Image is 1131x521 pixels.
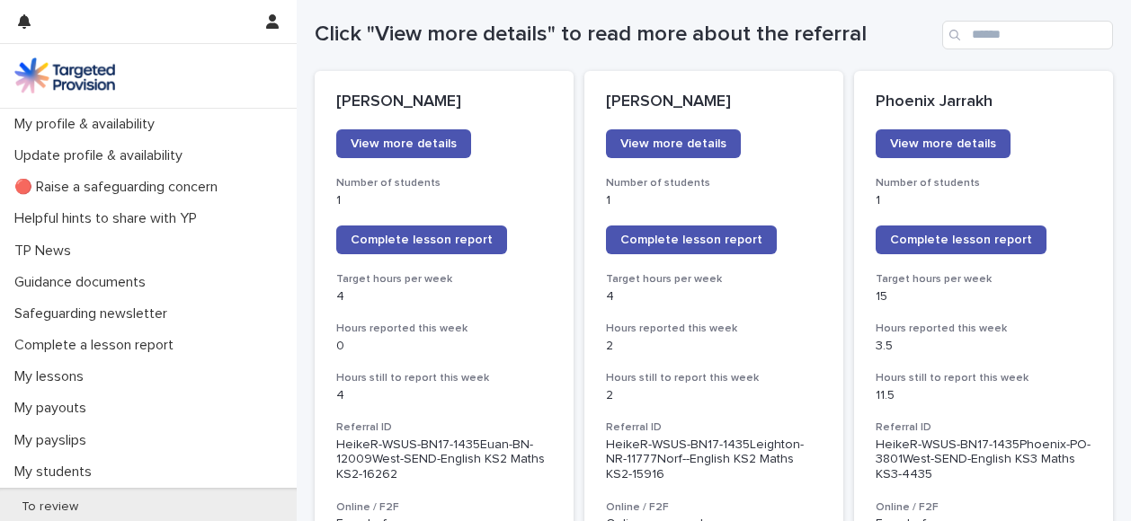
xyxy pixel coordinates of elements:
[336,176,552,190] h3: Number of students
[606,193,822,208] p: 1
[336,371,552,385] h3: Hours still to report this week
[606,225,777,254] a: Complete lesson report
[606,322,822,336] h3: Hours reported this week
[336,93,552,112] p: [PERSON_NAME]
[876,388,1091,403] p: 11.5
[336,420,552,435] h3: Referral ID
[876,193,1091,208] p: 1
[7,274,160,291] p: Guidance documents
[315,22,935,48] h1: Click "View more details" to read more about the referral
[7,210,211,227] p: Helpful hints to share with YP
[876,437,1091,482] p: HeikeR-WSUS-BN17-1435Phoenix-PO-3801West-SEND-English KS3 Maths KS3-4435
[14,57,115,93] img: M5nRWzHhSzIhMunXDL62
[336,193,552,208] p: 1
[336,339,552,354] p: 0
[876,225,1046,254] a: Complete lesson report
[876,289,1091,305] p: 15
[620,234,762,246] span: Complete lesson report
[606,339,822,354] p: 2
[620,137,726,150] span: View more details
[606,289,822,305] p: 4
[336,272,552,287] h3: Target hours per week
[7,337,188,354] p: Complete a lesson report
[876,272,1091,287] h3: Target hours per week
[7,243,85,260] p: TP News
[336,322,552,336] h3: Hours reported this week
[606,420,822,435] h3: Referral ID
[606,437,822,482] p: HeikeR-WSUS-BN17-1435Leighton-NR-11777Norf--English KS2 Maths KS2-15916
[876,339,1091,354] p: 3.5
[606,129,741,158] a: View more details
[606,500,822,515] h3: Online / F2F
[7,464,106,481] p: My students
[876,129,1011,158] a: View more details
[7,368,98,385] p: My lessons
[606,93,822,112] p: [PERSON_NAME]
[606,272,822,287] h3: Target hours per week
[876,176,1091,190] h3: Number of students
[7,147,197,164] p: Update profile & availability
[7,400,101,417] p: My payouts
[351,234,493,246] span: Complete lesson report
[876,93,1091,112] p: Phoenix Jarrakh
[876,420,1091,435] h3: Referral ID
[876,371,1091,385] h3: Hours still to report this week
[336,289,552,305] p: 4
[351,137,457,150] span: View more details
[876,322,1091,336] h3: Hours reported this week
[336,388,552,403] p: 4
[7,305,182,322] p: Safeguarding newsletter
[890,234,1032,246] span: Complete lesson report
[606,176,822,190] h3: Number of students
[890,137,996,150] span: View more details
[606,388,822,403] p: 2
[336,500,552,515] h3: Online / F2F
[942,21,1113,49] input: Search
[7,116,169,133] p: My profile & availability
[336,129,471,158] a: View more details
[876,500,1091,515] h3: Online / F2F
[336,225,507,254] a: Complete lesson report
[7,499,93,515] p: To review
[7,179,232,196] p: 🔴 Raise a safeguarding concern
[336,437,552,482] p: HeikeR-WSUS-BN17-1435Euan-BN-12009West-SEND-English KS2 Maths KS2-16262
[606,371,822,385] h3: Hours still to report this week
[7,432,101,449] p: My payslips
